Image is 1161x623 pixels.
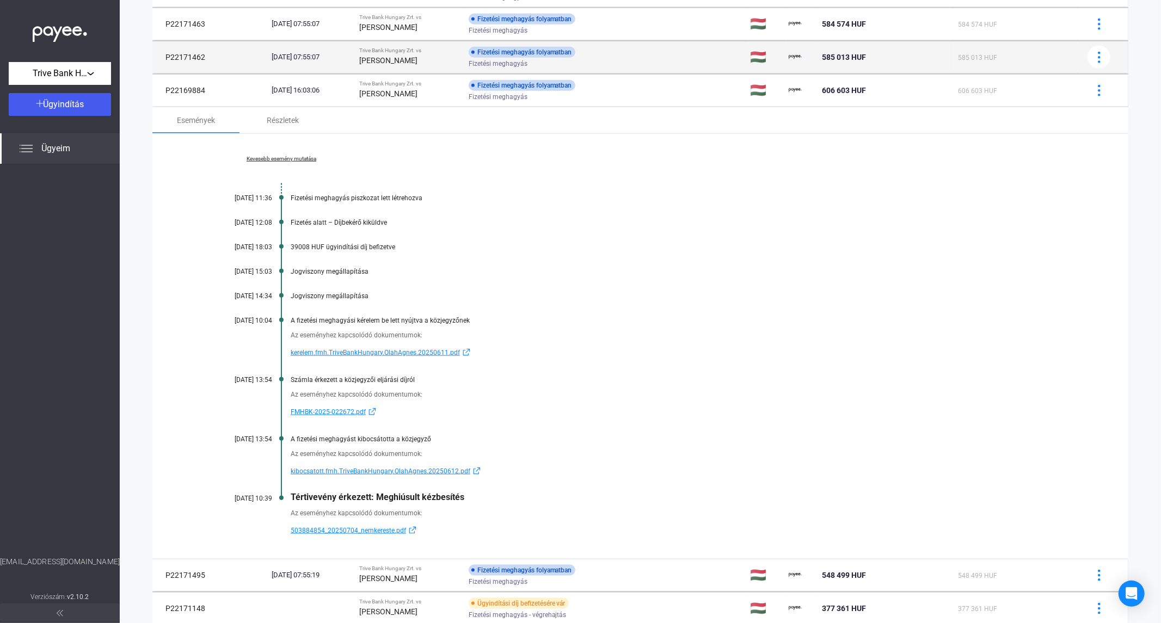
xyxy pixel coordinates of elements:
[746,8,784,40] td: 🇭🇺
[1094,603,1105,614] img: more-blue
[152,41,267,73] td: P22171462
[469,57,527,70] span: Fizetési meghagyás
[291,405,1074,418] a: FMHBK-2025-022672.pdfexternal-link-blue
[359,56,417,65] strong: [PERSON_NAME]
[1088,564,1110,587] button: more-blue
[359,14,460,21] div: Trive Bank Hungary Zrt. vs
[1088,13,1110,35] button: more-blue
[291,376,1074,384] div: Számla érkezett a közjegyzői eljárási díjról
[272,18,351,29] div: [DATE] 07:55:07
[152,74,267,107] td: P22169884
[33,67,87,80] span: Trive Bank Hungary Zrt.
[20,142,33,155] img: list.svg
[359,89,417,98] strong: [PERSON_NAME]
[207,243,272,251] div: [DATE] 18:03
[9,93,111,116] button: Ügyindítás
[359,574,417,583] strong: [PERSON_NAME]
[359,607,417,616] strong: [PERSON_NAME]
[272,85,351,96] div: [DATE] 16:03:06
[272,570,351,581] div: [DATE] 07:55:19
[291,243,1074,251] div: 39008 HUF ügyindítási díj befizetve
[1094,570,1105,581] img: more-blue
[469,80,575,91] div: Fizetési meghagyás folyamatban
[41,142,70,155] span: Ügyeim
[469,598,569,609] div: Ügyindítási díj befizetésére vár
[291,524,1074,537] a: 503884854_20250704_nemkereste.pdfexternal-link-blue
[152,559,267,591] td: P22171495
[207,292,272,300] div: [DATE] 14:34
[789,569,802,582] img: payee-logo
[291,317,1074,324] div: A fizetési meghagyási kérelem be lett nyújtva a közjegyzőnek
[207,495,272,502] div: [DATE] 10:39
[272,52,351,63] div: [DATE] 07:55:07
[207,194,272,202] div: [DATE] 11:36
[177,114,215,127] div: Események
[958,87,997,95] span: 606 603 HUF
[406,526,419,534] img: external-link-blue
[789,602,802,615] img: payee-logo
[291,448,1074,459] div: Az eseményhez kapcsolódó dokumentumok:
[1088,79,1110,102] button: more-blue
[1088,597,1110,620] button: more-blue
[291,435,1074,443] div: A fizetési meghagyást kibocsátotta a közjegyző
[822,571,866,579] span: 548 499 HUF
[291,292,1074,300] div: Jogviszony megállapítása
[359,599,460,605] div: Trive Bank Hungary Zrt. vs
[822,604,866,613] span: 377 361 HUF
[207,435,272,443] div: [DATE] 13:54
[291,524,406,537] span: 503884854_20250704_nemkereste.pdf
[291,405,366,418] span: FMHBK-2025-022672.pdf
[789,84,802,97] img: payee-logo
[291,346,460,359] span: kerelem.fmh.TriveBankHungary.OlahAgnes.20250611.pdf
[469,575,527,588] span: Fizetési meghagyás
[291,219,1074,226] div: Fizetés alatt – Díjbekérő kiküldve
[746,41,784,73] td: 🇭🇺
[291,465,1074,478] a: kibocsatott.fmh.TriveBankHungary.OlahAgnes.20250612.pdfexternal-link-blue
[470,467,483,475] img: external-link-blue
[469,608,567,621] span: Fizetési meghagyás - végrehajtás
[789,17,802,30] img: payee-logo
[291,508,1074,519] div: Az eseményhez kapcsolódó dokumentumok:
[359,23,417,32] strong: [PERSON_NAME]
[207,317,272,324] div: [DATE] 10:04
[1119,581,1145,607] div: Open Intercom Messenger
[67,593,89,601] strong: v2.10.2
[291,346,1074,359] a: kerelem.fmh.TriveBankHungary.OlahAgnes.20250611.pdfexternal-link-blue
[207,156,356,162] a: Kevesebb esemény mutatása
[9,62,111,85] button: Trive Bank Hungary Zrt.
[746,559,784,591] td: 🇭🇺
[958,54,997,61] span: 585 013 HUF
[958,21,997,28] span: 584 574 HUF
[1094,85,1105,96] img: more-blue
[44,99,84,109] span: Ügyindítás
[33,20,87,42] img: white-payee-white-dot.svg
[1094,18,1105,30] img: more-blue
[291,389,1074,400] div: Az eseményhez kapcsolódó dokumentumok:
[1094,52,1105,63] img: more-blue
[57,610,63,616] img: arrow-double-left-grey.svg
[469,565,575,576] div: Fizetési meghagyás folyamatban
[267,114,299,127] div: Részletek
[359,565,460,572] div: Trive Bank Hungary Zrt. vs
[366,408,379,416] img: external-link-blue
[822,20,866,28] span: 584 574 HUF
[469,14,575,24] div: Fizetési meghagyás folyamatban
[469,90,527,103] span: Fizetési meghagyás
[359,81,460,87] div: Trive Bank Hungary Zrt. vs
[746,74,784,107] td: 🇭🇺
[789,51,802,64] img: payee-logo
[152,8,267,40] td: P22171463
[291,330,1074,341] div: Az eseményhez kapcsolódó dokumentumok:
[207,219,272,226] div: [DATE] 12:08
[1088,46,1110,69] button: more-blue
[207,268,272,275] div: [DATE] 15:03
[36,100,44,107] img: plus-white.svg
[958,605,997,613] span: 377 361 HUF
[291,268,1074,275] div: Jogviszony megállapítása
[469,24,527,37] span: Fizetési meghagyás
[822,86,866,95] span: 606 603 HUF
[207,376,272,384] div: [DATE] 13:54
[291,492,1074,502] div: Tértivevény érkezett: Meghiúsult kézbesítés
[359,47,460,54] div: Trive Bank Hungary Zrt. vs
[291,465,470,478] span: kibocsatott.fmh.TriveBankHungary.OlahAgnes.20250612.pdf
